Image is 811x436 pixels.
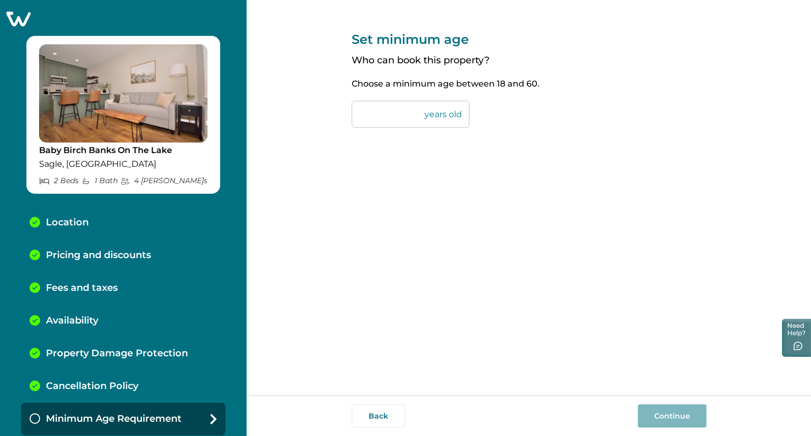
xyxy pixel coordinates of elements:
p: Cancellation Policy [46,381,138,392]
p: Property Damage Protection [46,348,188,359]
p: Sagle, [GEOGRAPHIC_DATA] [39,159,208,169]
p: Pricing and discounts [46,250,151,261]
p: 2 Bed s [39,176,79,185]
button: Back [352,404,405,428]
p: Availability [46,315,98,327]
img: propertyImage_Baby Birch Banks On The Lake [39,44,208,143]
button: Continue [638,404,706,428]
p: 1 Bath [81,176,118,185]
p: Who can book this property? [352,55,706,67]
p: Location [46,217,89,229]
p: Minimum Age Requirement [46,413,182,425]
p: Set minimum age [352,32,706,47]
p: 4 [PERSON_NAME] s [120,176,208,185]
p: Choose a minimum age between 18 and 60. [352,79,706,89]
p: Baby Birch Banks On The Lake [39,145,208,156]
p: Fees and taxes [46,282,118,294]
